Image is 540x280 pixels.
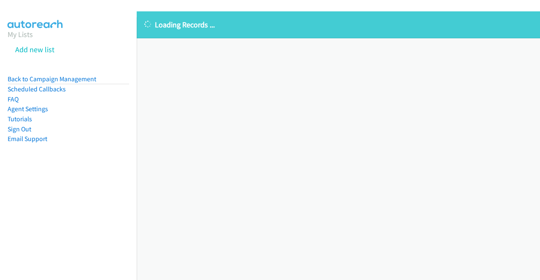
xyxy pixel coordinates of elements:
p: Loading Records ... [144,19,532,30]
a: Back to Campaign Management [8,75,96,83]
a: Tutorials [8,115,32,123]
a: Scheduled Callbacks [8,85,66,93]
a: Sign Out [8,125,31,133]
a: FAQ [8,95,19,103]
a: My Lists [8,29,33,39]
a: Agent Settings [8,105,48,113]
a: Email Support [8,135,47,143]
a: Add new list [15,45,54,54]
